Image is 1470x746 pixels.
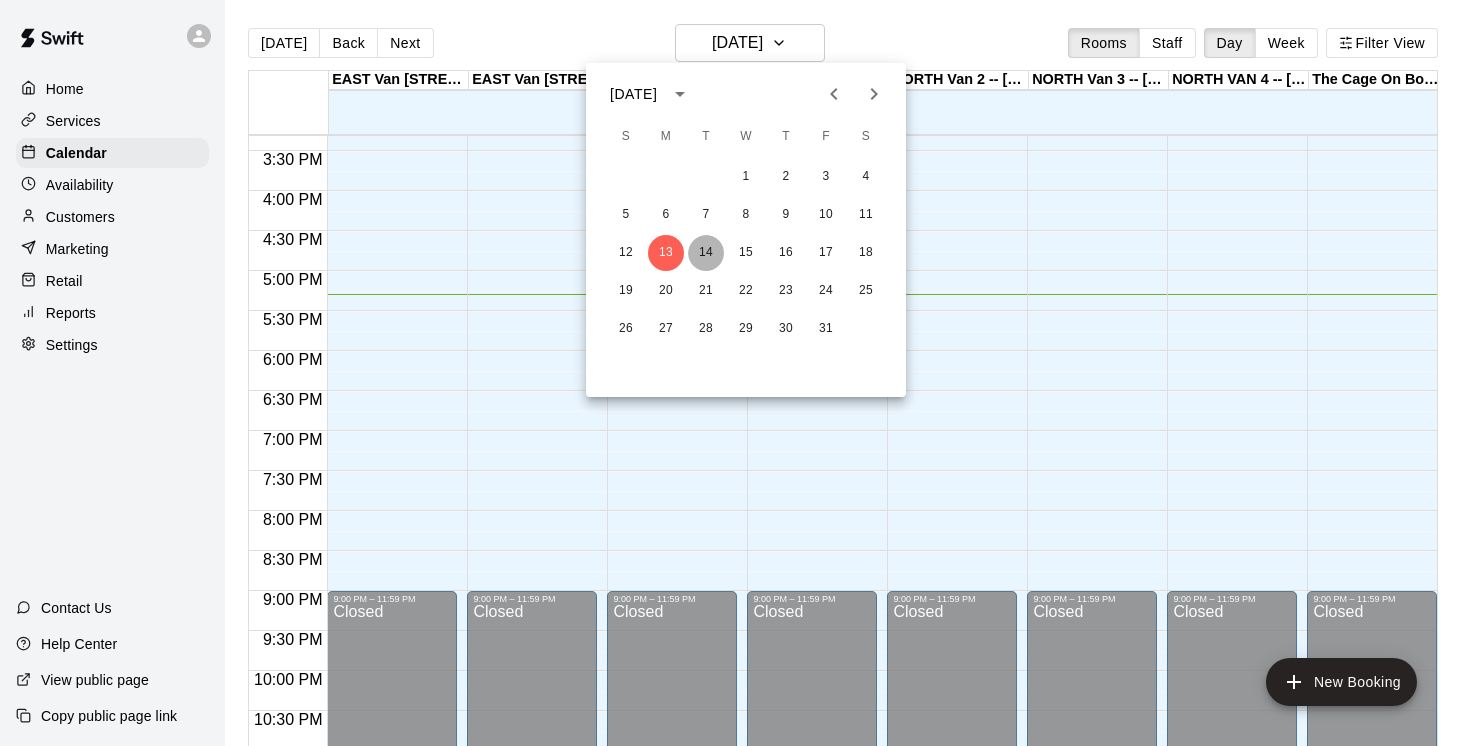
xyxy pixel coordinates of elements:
[728,197,764,233] button: 8
[608,117,644,157] span: Sunday
[648,235,684,271] button: 13
[768,197,804,233] button: 9
[768,311,804,347] button: 30
[848,273,884,309] button: 25
[648,311,684,347] button: 27
[648,273,684,309] button: 20
[808,159,844,195] button: 3
[768,159,804,195] button: 2
[610,84,657,105] div: [DATE]
[728,235,764,271] button: 15
[648,117,684,157] span: Monday
[728,311,764,347] button: 29
[608,197,644,233] button: 5
[808,197,844,233] button: 10
[663,77,697,111] button: calendar view is open, switch to year view
[648,197,684,233] button: 6
[848,235,884,271] button: 18
[808,117,844,157] span: Friday
[688,117,724,157] span: Tuesday
[848,197,884,233] button: 11
[688,311,724,347] button: 28
[848,117,884,157] span: Saturday
[768,235,804,271] button: 16
[848,159,884,195] button: 4
[728,273,764,309] button: 22
[728,117,764,157] span: Wednesday
[728,159,764,195] button: 1
[814,74,854,114] button: Previous month
[688,273,724,309] button: 21
[808,311,844,347] button: 31
[768,273,804,309] button: 23
[608,273,644,309] button: 19
[808,235,844,271] button: 17
[808,273,844,309] button: 24
[688,197,724,233] button: 7
[854,74,894,114] button: Next month
[688,235,724,271] button: 14
[768,117,804,157] span: Thursday
[608,311,644,347] button: 26
[608,235,644,271] button: 12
